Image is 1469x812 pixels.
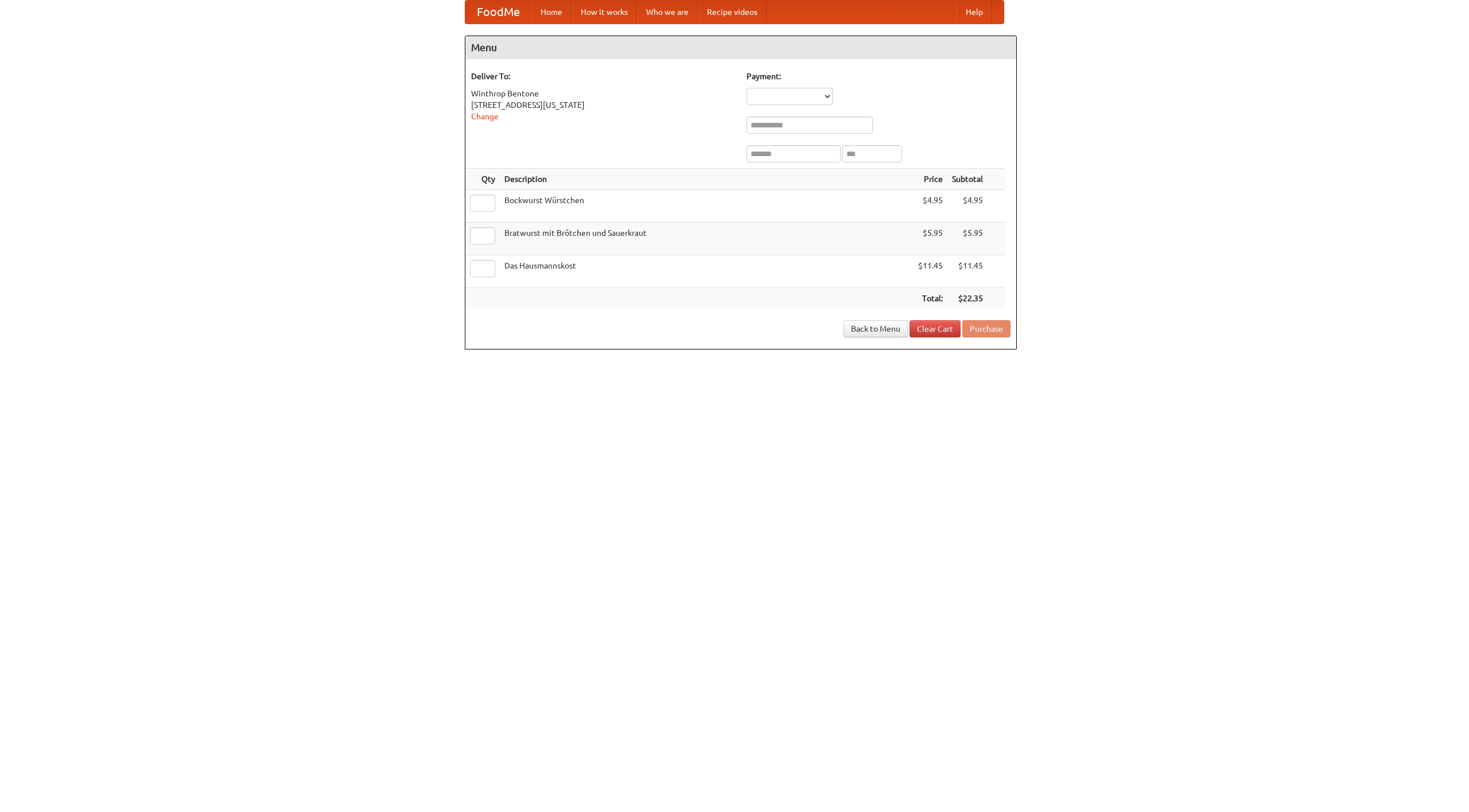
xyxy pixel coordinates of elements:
[465,1,531,24] a: FoodMe
[947,190,988,223] td: $4.95
[747,71,1011,82] h5: Payment:
[957,1,992,24] a: Help
[962,320,1011,337] button: Purchase
[914,255,947,288] td: $11.45
[947,169,988,190] th: Subtotal
[914,190,947,223] td: $4.95
[500,223,914,255] td: Bratwurst mit Brötchen und Sauerkraut
[914,288,947,309] th: Total:
[471,71,735,82] h5: Deliver To:
[844,320,908,337] a: Back to Menu
[531,1,572,24] a: Home
[471,112,499,121] a: Change
[914,223,947,255] td: $5.95
[947,223,988,255] td: $5.95
[698,1,767,24] a: Recipe videos
[910,320,961,337] a: Clear Cart
[947,288,988,309] th: $22.35
[465,169,500,190] th: Qty
[572,1,637,24] a: How it works
[500,190,914,223] td: Bockwurst Würstchen
[471,99,735,111] div: [STREET_ADDRESS][US_STATE]
[500,169,914,190] th: Description
[947,255,988,288] td: $11.45
[637,1,698,24] a: Who we are
[471,88,735,99] div: Winthrop Bentone
[500,255,914,288] td: Das Hausmannskost
[914,169,947,190] th: Price
[465,36,1016,59] h4: Menu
